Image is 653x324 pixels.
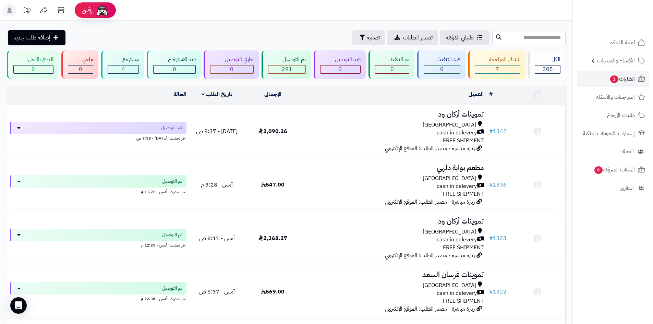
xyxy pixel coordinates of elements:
[68,65,93,73] div: 0
[201,181,233,189] span: أمس - 3:28 م
[446,34,474,42] span: طلباتي المُوكلة
[607,110,635,120] span: طلبات الإرجاع
[583,129,635,138] span: إشعارات التحويلات البنكية
[268,56,306,63] div: تم التوصيل
[385,251,475,260] span: زيارة مباشرة - مصدر الطلب: الموقع الإلكتروني
[375,65,409,73] div: 0
[375,56,409,63] div: تم التنفيذ
[594,166,603,174] span: 6
[527,50,567,79] a: الكل305
[303,217,484,225] h3: تموينات أركان ود
[162,285,182,292] span: تم التوصيل
[320,56,361,63] div: قيد التوصيل
[108,65,138,73] div: 4
[202,90,233,98] a: تاريخ الطلب
[423,175,476,182] span: [GEOGRAPHIC_DATA]
[577,143,649,160] a: العملاء
[10,295,186,302] div: اخر تحديث: أمس - 12:35 م
[423,228,476,236] span: [GEOGRAPHIC_DATA]
[489,127,507,135] a: #1342
[596,92,635,102] span: المراجعات والأسئلة
[82,6,93,14] span: رفيق
[424,56,460,63] div: قيد التنفيذ
[18,3,35,19] a: تحديثات المنصة
[108,56,139,63] div: مسترجع
[199,288,235,296] span: أمس - 5:37 ص
[440,65,444,73] span: 0
[621,183,634,193] span: التقارير
[443,297,484,305] span: FREE SHIPMENT
[489,288,493,296] span: #
[437,236,477,244] span: cash in delevery
[230,65,233,73] span: 0
[577,34,649,51] a: لوحة التحكم
[577,125,649,142] a: إشعارات التحويلات البنكية
[14,65,53,73] div: 0
[95,3,109,17] img: ai-face.png
[489,234,507,242] a: #1323
[489,288,507,296] a: #1322
[8,30,65,45] a: إضافة طلب جديد
[489,90,493,98] a: #
[535,56,560,63] div: الكل
[13,34,50,42] span: إضافة طلب جديد
[303,271,484,279] h3: تموينات فرسان السعد
[489,234,493,242] span: #
[577,180,649,196] a: التقارير
[258,234,287,242] span: 2,368.27
[339,65,342,73] span: 3
[385,305,475,313] span: زيارة مباشرة - مصدر الطلب: الموقع الإلكتروني
[443,243,484,252] span: FREE SHIPMENT
[10,134,186,141] div: اخر تحديث: [DATE] - 9:38 ص
[199,234,235,242] span: أمس - 8:11 ص
[154,65,195,73] div: 0
[202,50,260,79] a: جاري التوصيل 0
[145,50,202,79] a: قيد الاسترجاع 0
[10,188,186,195] div: اخر تحديث: أمس - 11:22 م
[10,297,27,314] div: Open Intercom Messenger
[609,38,635,47] span: لوحة التحكم
[390,65,394,73] span: 0
[13,56,53,63] div: الدفع بالآجل
[303,164,484,172] h3: مطعم بوابة دلهي
[489,181,507,189] a: #1336
[210,65,253,73] div: 0
[210,56,254,63] div: جاري التوصيل
[5,50,60,79] a: الدفع بالآجل 0
[577,71,649,87] a: الطلبات1
[385,144,475,153] span: زيارة مباشرة - مصدر الطلب: الموقع الإلكتروني
[620,147,634,156] span: العملاء
[440,30,489,45] a: طلباتي المُوكلة
[489,127,493,135] span: #
[423,281,476,289] span: [GEOGRAPHIC_DATA]
[32,65,35,73] span: 0
[423,121,476,129] span: [GEOGRAPHIC_DATA]
[467,50,527,79] a: بانتظار المراجعة 7
[260,50,313,79] a: تم التوصيل 291
[60,50,100,79] a: ملغي 0
[437,289,477,297] span: cash in delevery
[443,190,484,198] span: FREE SHIPMENT
[424,65,460,73] div: 0
[387,30,438,45] a: تصدير الطلبات
[162,231,182,238] span: تم التوصيل
[367,50,416,79] a: تم التنفيذ 0
[610,75,618,83] span: 1
[437,182,477,190] span: cash in delevery
[161,124,182,131] span: قيد التوصيل
[385,198,475,206] span: زيارة مباشرة - مصدر الطلب: الموقع الإلكتروني
[367,34,380,42] span: تصفية
[437,129,477,137] span: cash in delevery
[264,90,281,98] a: الإجمالي
[609,74,635,84] span: الطلبات
[79,65,82,73] span: 0
[543,65,553,73] span: 305
[261,288,285,296] span: 569.00
[469,90,484,98] a: العميل
[153,56,196,63] div: قيد الاسترجاع
[173,90,186,98] a: الحالة
[597,56,635,65] span: الأقسام والمنتجات
[594,165,635,175] span: السلات المتروكة
[303,110,484,118] h3: تموينات أركان ود
[312,50,367,79] a: قيد التوصيل 3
